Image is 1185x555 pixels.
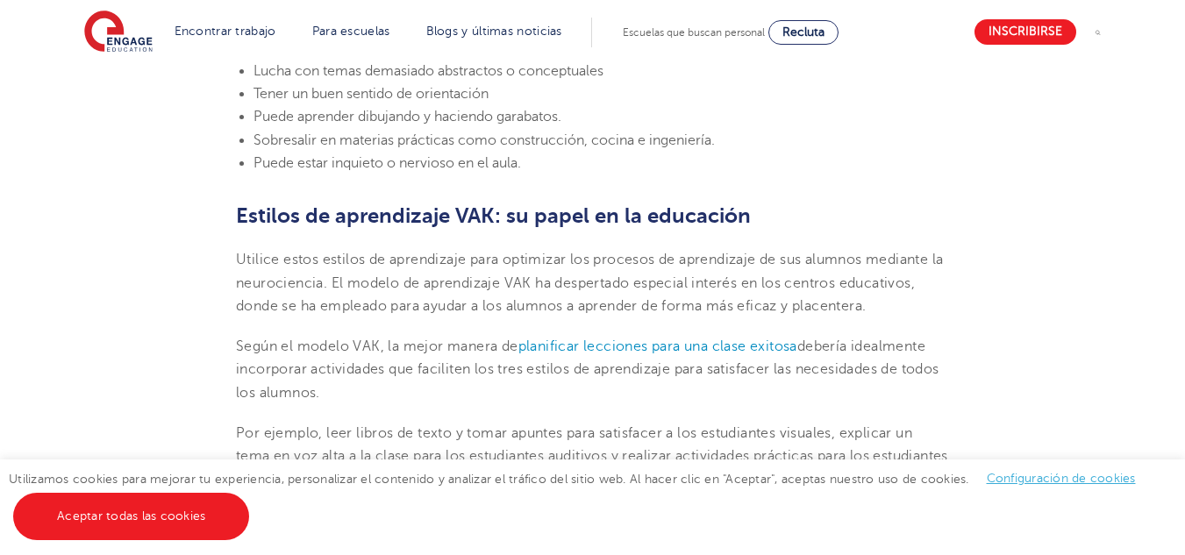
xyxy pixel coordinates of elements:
[989,25,1062,39] font: Inscribirse
[84,11,153,54] img: Educación comprometida
[253,132,715,148] font: Sobresalir en materias prácticas como construcción, cocina e ingeniería.
[768,20,839,45] a: Recluta
[236,338,939,401] font: debería idealmente incorporar actividades que faciliten los tres estilos de aprendizaje para sati...
[236,425,948,487] font: Por ejemplo, leer libros de texto y tomar apuntes para satisfacer a los estudiantes visuales, exp...
[9,473,969,486] font: Utilizamos cookies para mejorar tu experiencia, personalizar el contenido y analizar el tráfico d...
[518,338,797,354] a: planificar lecciones para una clase exitosa
[236,203,751,228] font: Estilos de aprendizaje VAK: su papel en la educación
[782,25,825,39] font: Recluta
[57,509,205,523] font: Aceptar todas las cookies
[253,109,561,125] font: Puede aprender dibujando y haciendo garabatos.
[253,155,521,171] font: Puede estar inquieto o nervioso en el aula.
[236,338,518,354] font: Según el modelo VAK, la mejor manera de
[312,25,390,38] a: Para escuelas
[974,19,1076,45] a: Inscribirse
[987,472,1136,485] a: Configuración de cookies
[426,25,562,38] a: Blogs y últimas noticias
[13,493,249,540] a: Aceptar todas las cookies
[253,63,603,79] font: Lucha con temas demasiado abstractos o conceptuales
[236,252,943,314] font: Utilice estos estilos de aprendizaje para optimizar los procesos de aprendizaje de sus alumnos me...
[175,25,276,38] a: Encontrar trabajo
[623,26,765,39] font: Escuelas que buscan personal
[253,86,489,102] font: Tener un buen sentido de orientación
